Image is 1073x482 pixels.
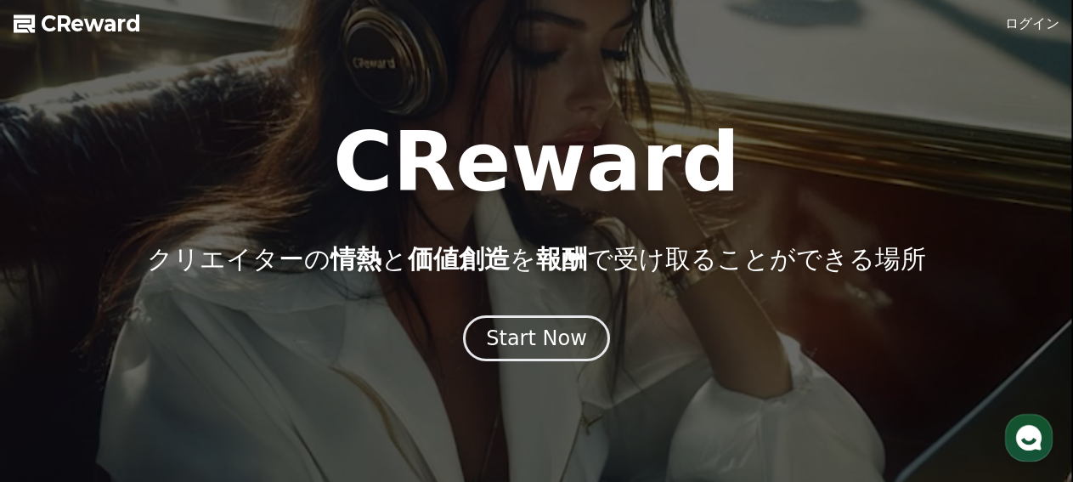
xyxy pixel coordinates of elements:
span: 情熱 [330,244,381,274]
a: ログイン [1005,14,1059,34]
span: 価値創造 [408,244,510,274]
a: CReward [14,10,141,37]
span: 報酬 [536,244,587,274]
h1: CReward [333,122,740,203]
span: CReward [41,10,141,37]
p: クリエイターの と を で受け取ることができる場所 [147,244,926,275]
div: Start Now [486,325,587,352]
button: Start Now [463,315,610,361]
a: Start Now [463,332,610,349]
